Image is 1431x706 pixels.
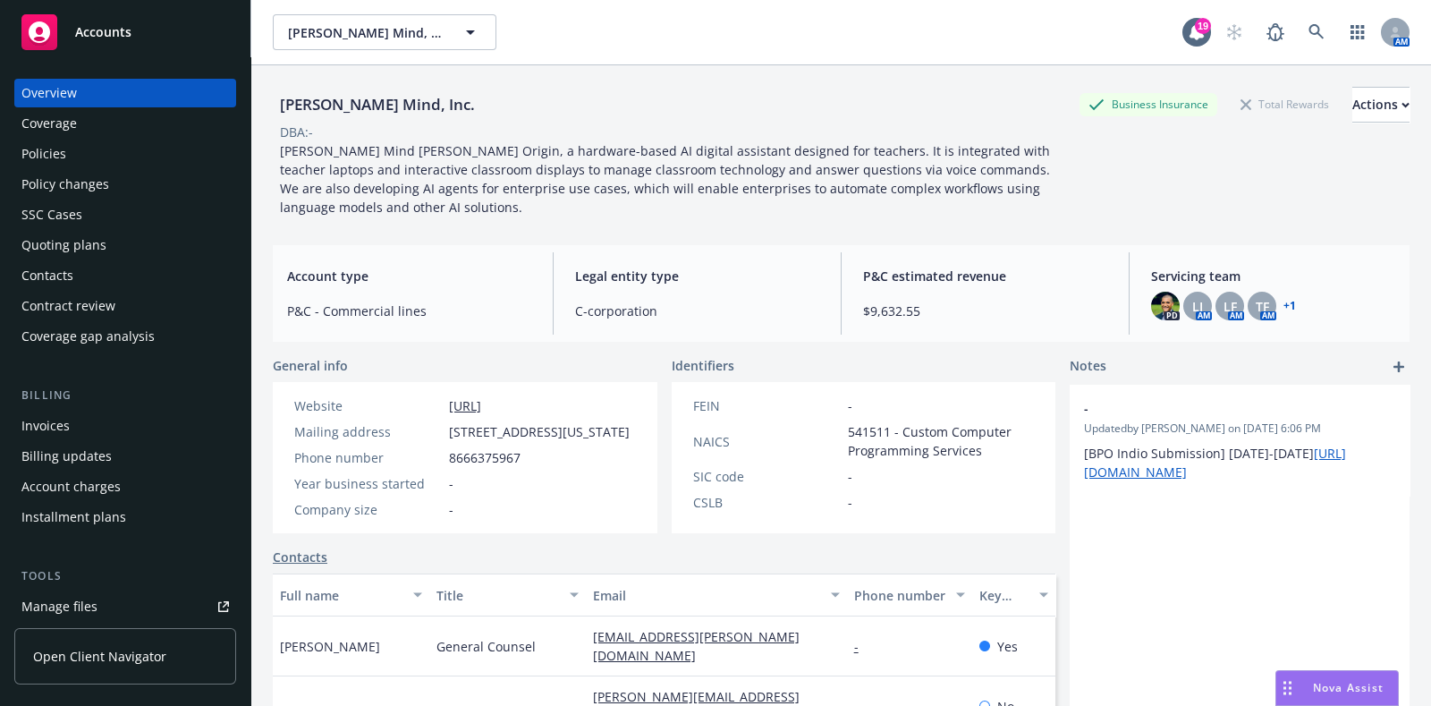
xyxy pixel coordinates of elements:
[1232,93,1338,115] div: Total Rewards
[1256,297,1269,316] span: TF
[14,109,236,138] a: Coverage
[436,637,536,656] span: General Counsel
[1257,14,1293,50] a: Report a Bug
[14,7,236,57] a: Accounts
[287,302,531,320] span: P&C - Commercial lines
[14,261,236,290] a: Contacts
[1299,14,1334,50] a: Search
[848,422,1035,460] span: 541511 - Custom Computer Programming Services
[21,231,106,259] div: Quoting plans
[14,231,236,259] a: Quoting plans
[449,474,453,493] span: -
[449,397,481,414] a: [URL]
[21,79,77,107] div: Overview
[854,638,873,655] a: -
[593,586,820,605] div: Email
[294,448,442,467] div: Phone number
[1084,444,1395,481] p: [BPO Indio Submission] [DATE]-[DATE]
[693,432,841,451] div: NAICS
[854,586,945,605] div: Phone number
[863,302,1107,320] span: $9,632.55
[21,200,82,229] div: SSC Cases
[21,140,66,168] div: Policies
[693,493,841,512] div: CSLB
[288,23,443,42] span: [PERSON_NAME] Mind, Inc.
[1283,301,1296,311] a: +1
[21,503,126,532] div: Installment plans
[1340,14,1376,50] a: Switch app
[848,467,852,486] span: -
[21,412,70,440] div: Invoices
[14,472,236,501] a: Account charges
[14,387,236,404] div: Billing
[1224,297,1237,316] span: LF
[979,586,1029,605] div: Key contact
[1216,14,1252,50] a: Start snowing
[693,396,841,415] div: FEIN
[273,356,348,375] span: General info
[1080,93,1217,115] div: Business Insurance
[586,574,847,617] button: Email
[21,592,97,621] div: Manage files
[280,637,380,656] span: [PERSON_NAME]
[21,322,155,351] div: Coverage gap analysis
[575,302,819,320] span: C-corporation
[449,422,630,441] span: [STREET_ADDRESS][US_STATE]
[997,637,1018,656] span: Yes
[972,574,1055,617] button: Key contact
[672,356,734,375] span: Identifiers
[287,267,531,285] span: Account type
[449,500,453,519] span: -
[593,628,800,664] a: [EMAIL_ADDRESS][PERSON_NAME][DOMAIN_NAME]
[21,109,77,138] div: Coverage
[280,586,402,605] div: Full name
[280,142,1054,216] span: [PERSON_NAME] Mind [PERSON_NAME] Origin, a hardware-based AI digital assistant designed for teach...
[14,200,236,229] a: SSC Cases
[294,422,442,441] div: Mailing address
[280,123,313,141] div: DBA: -
[14,503,236,532] a: Installment plans
[1313,680,1384,695] span: Nova Assist
[1070,385,1410,496] div: -Updatedby [PERSON_NAME] on [DATE] 6:06 PM[BPO Indio Submission] [DATE]-[DATE][URL][DOMAIN_NAME]
[429,574,586,617] button: Title
[273,548,327,566] a: Contacts
[75,25,131,39] span: Accounts
[21,442,112,471] div: Billing updates
[863,267,1107,285] span: P&C estimated revenue
[14,322,236,351] a: Coverage gap analysis
[14,292,236,320] a: Contract review
[21,472,121,501] div: Account charges
[21,170,109,199] div: Policy changes
[21,261,73,290] div: Contacts
[33,647,166,666] span: Open Client Navigator
[1275,670,1399,706] button: Nova Assist
[1084,399,1349,418] span: -
[294,500,442,519] div: Company size
[575,267,819,285] span: Legal entity type
[693,467,841,486] div: SIC code
[273,574,429,617] button: Full name
[847,574,972,617] button: Phone number
[1352,87,1410,123] button: Actions
[21,292,115,320] div: Contract review
[294,474,442,493] div: Year business started
[14,592,236,621] a: Manage files
[1195,18,1211,34] div: 19
[273,93,482,116] div: [PERSON_NAME] Mind, Inc.
[1352,88,1410,122] div: Actions
[14,79,236,107] a: Overview
[1151,267,1395,285] span: Servicing team
[1151,292,1180,320] img: photo
[294,396,442,415] div: Website
[848,493,852,512] span: -
[848,396,852,415] span: -
[14,567,236,585] div: Tools
[14,412,236,440] a: Invoices
[1388,356,1410,378] a: add
[14,170,236,199] a: Policy changes
[1276,671,1299,705] div: Drag to move
[449,448,521,467] span: 8666375967
[14,442,236,471] a: Billing updates
[1070,356,1106,378] span: Notes
[273,14,496,50] button: [PERSON_NAME] Mind, Inc.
